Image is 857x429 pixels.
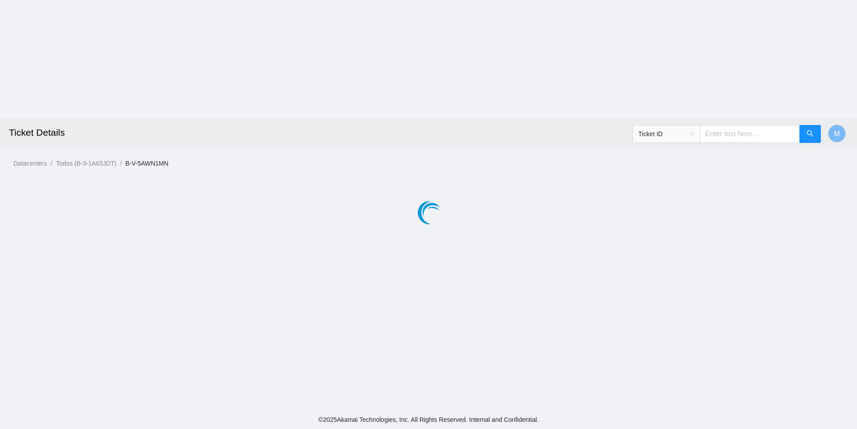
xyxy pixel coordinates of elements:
a: Todos (B-3-1A65JDT) [56,160,116,167]
span: / [120,160,122,167]
h2: Ticket Details [9,118,596,147]
a: Datacenters [13,160,47,167]
span: search [807,130,814,138]
button: M [828,125,846,142]
input: Enter text here... [700,125,800,143]
span: Ticket ID [638,127,695,141]
span: / [50,160,52,167]
button: search [799,125,821,143]
span: M [834,128,840,139]
a: B-V-5AWN1MN [125,160,169,167]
